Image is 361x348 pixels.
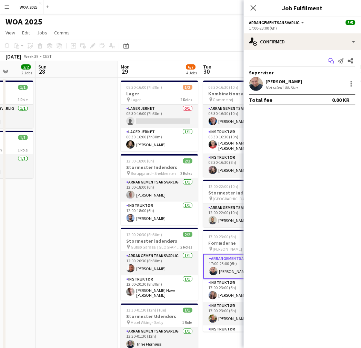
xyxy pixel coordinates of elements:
[213,196,251,201] span: [GEOGRAPHIC_DATA]
[346,20,355,25] span: 5/5
[21,64,31,70] span: 2/2
[244,70,361,76] div: Supervisor
[203,204,280,227] app-card-role: Arrangementsansvarlig1/112:00-22:00 (10h)[PERSON_NAME]
[183,158,192,164] span: 2/2
[121,154,198,225] app-job-card: 12:00-18:00 (6h)2/2Stormester Indendørs Borupgaard - Snekkersten2 RolesArrangementsansvarlig1/112...
[203,81,280,177] app-job-card: 06:30-16:30 (10h)3/3Kombinationsarrangement Gammelrøj3 RolesArrangementsansvarlig1/106:30-16:30 (...
[131,320,163,325] span: Hotel Viking - Sæby
[18,147,28,152] span: 1 Role
[203,64,211,70] span: Tue
[209,85,239,90] span: 06:30-16:30 (10h)
[21,70,32,75] div: 2 Jobs
[181,244,192,250] span: 2 Roles
[203,154,280,177] app-card-role: Instruktør1/108:30-16:30 (8h)[PERSON_NAME]
[121,105,198,128] app-card-role: Lager Jernet0/108:30-16:00 (7h30m)
[22,30,30,36] span: Edit
[18,135,28,140] span: 1/1
[18,97,28,102] span: 1 Role
[186,64,195,70] span: 6/7
[6,30,15,36] span: View
[126,158,154,164] span: 12:00-18:00 (6h)
[284,85,299,90] div: 59.7km
[120,67,130,75] span: 29
[126,232,162,237] span: 12:00-20:30 (8h30m)
[6,53,21,60] div: [DATE]
[183,85,192,90] span: 1/2
[203,240,280,246] h3: Forræderne
[209,184,239,189] span: 12:00-22:00 (10h)
[181,171,192,176] span: 2 Roles
[18,85,28,90] span: 1/1
[37,67,47,75] span: 28
[249,96,273,103] div: Total fee
[249,20,305,25] button: Arrangementsansvarlig
[126,85,162,90] span: 08:30-16:00 (7h30m)
[121,275,198,301] app-card-role: Instruktør1/112:00-20:30 (8h30m)[PERSON_NAME] Have [PERSON_NAME] [PERSON_NAME]
[14,0,43,14] button: WOA 2025
[266,78,302,85] div: [PERSON_NAME]
[121,64,130,70] span: Mon
[249,20,300,25] span: Arrangementsansvarlig
[203,254,280,279] app-card-role: Arrangementsansvarlig1/117:00-23:00 (6h)[PERSON_NAME]
[131,97,141,102] span: Lager
[183,308,192,313] span: 1/1
[203,180,280,227] app-job-card: 12:00-22:00 (10h)1/1Stormester indendørs [GEOGRAPHIC_DATA]1 RoleArrangementsansvarlig1/112:00-22:...
[54,30,70,36] span: Comms
[23,54,40,59] span: Week 39
[131,244,181,250] span: Gubsø Garage, [GEOGRAPHIC_DATA]
[202,67,211,75] span: 30
[121,128,198,151] app-card-role: Lager Jernet1/108:30-16:00 (7h30m)[PERSON_NAME]
[37,30,47,36] span: Jobs
[249,25,355,31] div: 17:00-23:00 (6h)
[121,314,198,320] h3: Stormester Udendørs
[213,246,242,252] span: [PERSON_NAME]
[203,91,280,97] h3: Kombinationsarrangement
[121,178,198,202] app-card-role: Arrangementsansvarlig1/112:00-18:00 (6h)[PERSON_NAME]
[209,234,237,239] span: 17:00-23:00 (6h)
[121,202,198,225] app-card-role: Instruktør1/112:00-18:00 (6h)[PERSON_NAME]
[121,238,198,244] h3: Stormester indendørs
[34,28,50,37] a: Jobs
[126,308,166,313] span: 13:30-01:30 (12h) (Tue)
[121,228,198,301] app-job-card: 12:00-20:30 (8h30m)2/2Stormester indendørs Gubsø Garage, [GEOGRAPHIC_DATA]2 RolesArrangementsansv...
[203,105,280,128] app-card-role: Arrangementsansvarlig1/106:30-16:30 (10h)[PERSON_NAME]
[203,128,280,154] app-card-role: Instruktør1/106:30-16:30 (10h)[PERSON_NAME] [PERSON_NAME]
[121,252,198,275] app-card-role: Arrangementsansvarlig1/112:00-20:30 (8h30m)[PERSON_NAME]
[203,190,280,196] h3: Stormester indendørs
[203,279,280,302] app-card-role: Instruktør1/117:00-23:00 (6h)[PERSON_NAME]
[51,28,72,37] a: Comms
[203,230,280,332] app-job-card: 17:00-23:00 (6h)5/5Forræderne [PERSON_NAME]5 RolesArrangementsansvarlig1/117:00-23:00 (6h)[PERSON...
[203,302,280,326] app-card-role: Instruktør1/117:00-23:00 (6h)[PERSON_NAME]
[121,81,198,151] app-job-card: 08:30-16:00 (7h30m)1/2Lager Lager2 RolesLager Jernet0/108:30-16:00 (7h30m) Lager Jernet1/108:30-1...
[121,164,198,170] h3: Stormester Indendørs
[6,17,42,27] h1: WOA 2025
[244,3,361,12] h3: Job Fulfilment
[38,64,47,70] span: Sun
[213,97,233,102] span: Gammelrøj
[183,232,192,237] span: 2/2
[186,70,197,75] div: 4 Jobs
[181,97,192,102] span: 2 Roles
[131,171,176,176] span: Borupgaard - Snekkersten
[266,85,284,90] div: Not rated
[3,28,18,37] a: View
[244,33,361,50] div: Confirmed
[182,320,192,325] span: 1 Role
[332,96,350,103] div: 0.00 KR
[43,54,52,59] div: CEST
[121,91,198,97] h3: Lager
[19,28,33,37] a: Edit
